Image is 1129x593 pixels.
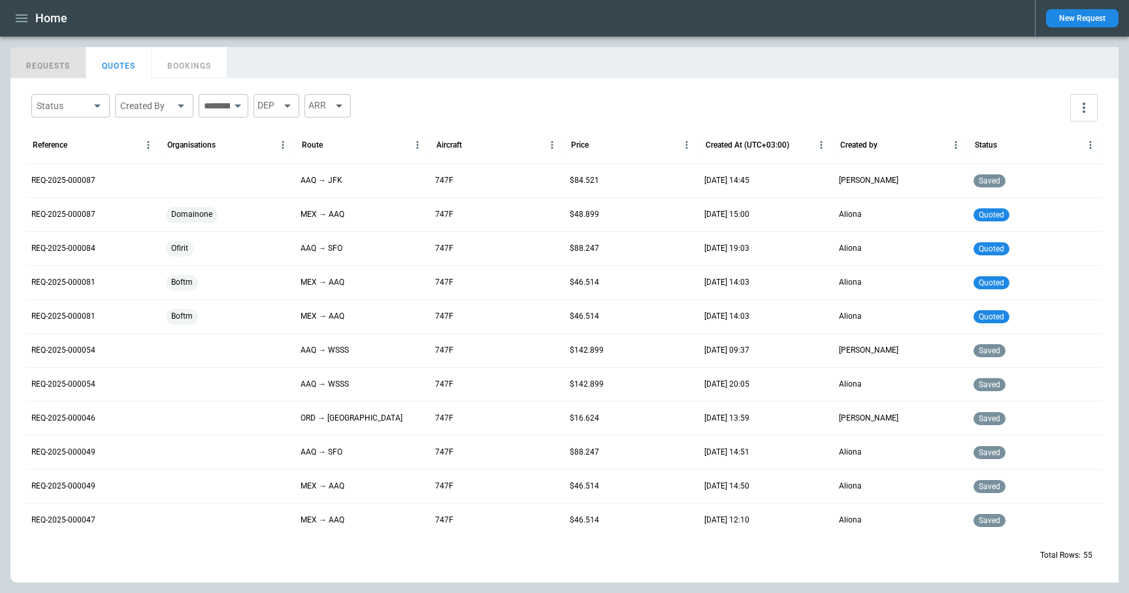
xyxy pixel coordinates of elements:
p: $48.899 [570,209,599,220]
div: Status [975,140,997,150]
button: Route column menu [408,136,427,154]
p: AAQ → WSSS [301,379,349,390]
p: 747F [435,345,453,356]
p: 747F [435,209,453,220]
p: REQ-2025-000087 [31,175,95,186]
p: AAQ → JFK [301,175,342,186]
p: Total Rows: [1040,550,1081,561]
p: 55 [1083,550,1092,561]
button: New Request [1046,9,1119,27]
p: $16.624 [570,413,599,424]
button: Reference column menu [139,136,157,154]
p: 02/07/2025 20:05 [704,379,749,390]
p: 19/06/2025 14:51 [704,447,749,458]
p: Aliona [839,209,862,220]
span: quoted [976,244,1007,253]
span: saved [976,482,1003,491]
p: MEX → AAQ [301,311,344,322]
p: Aliona [839,447,862,458]
div: ARR [304,94,351,118]
p: REQ-2025-000081 [31,311,95,322]
button: Created At (UTC+03:00) column menu [812,136,830,154]
h1: Home [35,10,67,26]
button: Aircraft column menu [543,136,561,154]
div: Aircraft [436,140,462,150]
p: 17/07/2025 14:03 [704,311,749,322]
p: ORD → JFK [301,413,402,424]
p: 26/08/2025 14:45 [704,175,749,186]
div: Status [37,99,89,112]
span: quoted [976,278,1007,287]
button: BOOKINGS [152,47,227,78]
span: Domainone [166,198,218,231]
p: Aliona [839,515,862,526]
p: REQ-2025-000049 [31,481,95,492]
p: $84.521 [570,175,599,186]
p: $46.514 [570,277,599,288]
p: REQ-2025-000049 [31,447,95,458]
p: Aliona [839,277,862,288]
p: 10/06/2025 12:10 [704,515,749,526]
span: Boftm [166,300,198,333]
span: saved [976,380,1003,389]
span: saved [976,346,1003,355]
p: $88.247 [570,447,599,458]
span: quoted [976,210,1007,219]
p: REQ-2025-000084 [31,243,95,254]
span: quoted [976,312,1007,321]
p: [PERSON_NAME] [839,175,898,186]
p: 17/07/2025 14:03 [704,277,749,288]
p: 23/06/2025 13:59 [704,413,749,424]
p: [PERSON_NAME] [839,345,898,356]
p: 747F [435,413,453,424]
div: Created At (UTC+03:00) [706,140,789,150]
p: REQ-2025-000054 [31,345,95,356]
div: DEP [254,94,299,118]
p: $46.514 [570,515,599,526]
p: $142.899 [570,379,604,390]
p: 03/07/2025 09:37 [704,345,749,356]
p: REQ-2025-000054 [31,379,95,390]
p: MEX → AAQ [301,277,344,288]
span: Ofirit [166,232,193,265]
button: Created by column menu [947,136,965,154]
button: Price column menu [678,136,696,154]
p: Aliona [839,379,862,390]
button: REQUESTS [10,47,86,78]
p: 747F [435,175,453,186]
p: 747F [435,379,453,390]
div: Created by [840,140,877,150]
p: $88.247 [570,243,599,254]
p: REQ-2025-000087 [31,209,95,220]
p: 747F [435,447,453,458]
div: Reference [33,140,67,150]
div: Created By [120,99,172,112]
p: 747F [435,515,453,526]
span: saved [976,516,1003,525]
p: AAQ → WSSS [301,345,349,356]
p: $46.514 [570,481,599,492]
p: $142.899 [570,345,604,356]
button: more [1070,94,1098,121]
p: 22/08/2025 15:00 [704,209,749,220]
div: Price [571,140,589,150]
p: 747F [435,277,453,288]
span: Boftm [166,266,198,299]
p: Aliona [839,481,862,492]
span: saved [976,448,1003,457]
p: 747F [435,311,453,322]
p: 04/08/2025 19:03 [704,243,749,254]
span: saved [976,414,1003,423]
p: AAQ → SFO [301,243,342,254]
button: QUOTES [86,47,152,78]
p: 747F [435,243,453,254]
button: Organisations column menu [274,136,292,154]
p: REQ-2025-000047 [31,515,95,526]
span: saved [976,176,1003,185]
button: Status column menu [1081,136,1100,154]
p: Aliona [839,311,862,322]
p: REQ-2025-000046 [31,413,95,424]
p: Aliona [839,243,862,254]
p: REQ-2025-000081 [31,277,95,288]
p: [PERSON_NAME] [839,413,898,424]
